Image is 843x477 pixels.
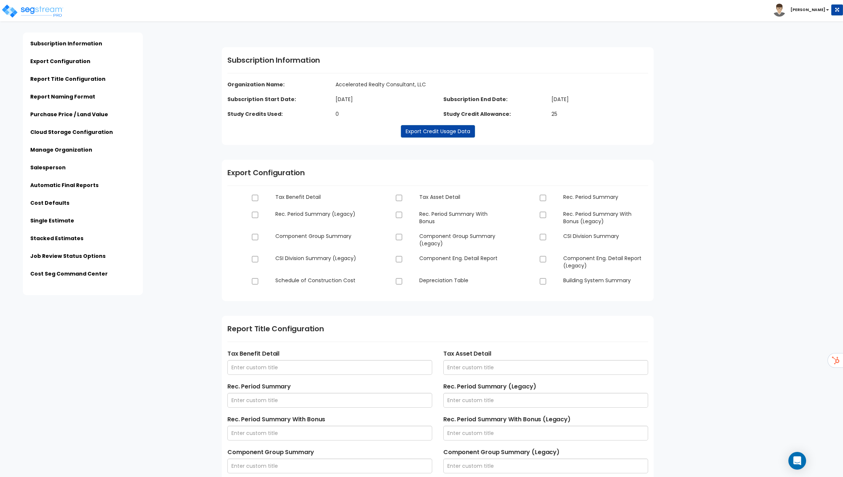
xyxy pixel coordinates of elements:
dd: Component Group Summary (Legacy) [414,232,510,247]
dd: Tax Asset Detail [414,193,510,201]
input: Enter custom title [443,426,648,440]
dd: Rec. Period Summary With Bonus (Legacy) [558,210,654,225]
dd: Component Group Summary [270,232,366,240]
label: Component Group Summary (Legacy) [443,448,648,457]
a: Salesperson [30,164,66,171]
a: Report Naming Format [30,93,95,100]
a: Cloud Storage Configuration [30,128,113,136]
div: Open Intercom Messenger [788,452,806,470]
label: Rec. Period Summary With Bonus (Legacy) [443,415,648,424]
dd: Rec. Period Summary [558,193,654,201]
label: Tax Asset Detail [443,349,648,358]
dd: Building System Summary [558,277,654,284]
dt: Study Credit Allowance: [438,110,546,118]
input: Enter custom title [443,360,648,375]
dd: 0 [330,110,438,118]
dd: Component Eng. Detail Report [414,255,510,262]
h1: Report Title Configuration [227,323,648,334]
dt: Organization Name: [222,81,438,88]
a: Subscription Information [30,40,102,47]
h1: Export Configuration [227,167,648,178]
img: logo_pro_r.png [1,4,64,18]
input: Enter custom title [227,393,432,408]
label: Component Group Summary [227,448,432,457]
h1: Subscription Information [227,55,648,66]
a: Cost Seg Command Center [30,270,108,277]
input: Enter custom title [443,393,648,408]
dt: Study Credits Used: [222,110,330,118]
dd: Rec. Period Summary (Legacy) [270,210,366,218]
label: Rec. Period Summary [227,382,432,391]
label: Rec. Period Summary With Bonus [227,415,432,424]
dd: CSI Division Summary [558,232,654,240]
a: Stacked Estimates [30,235,83,242]
dd: Rec. Period Summary With Bonus [414,210,510,225]
input: Enter custom title [227,459,432,473]
a: Purchase Price / Land Value [30,111,108,118]
a: Automatic Final Reports [30,182,99,189]
a: Cost Defaults [30,199,69,207]
a: Manage Organization [30,146,92,153]
img: avatar.png [773,4,786,17]
dd: 25 [546,110,654,118]
input: Enter custom title [443,459,648,473]
dd: Tax Benefit Detail [270,193,366,201]
a: Export Configuration [30,58,90,65]
dd: CSI Division Summary (Legacy) [270,255,366,262]
input: Enter custom title [227,426,432,440]
b: [PERSON_NAME] [791,7,825,13]
dd: Depreciation Table [414,277,510,284]
dt: Subscription Start Date: [222,96,330,103]
dd: Component Eng. Detail Report (Legacy) [558,255,654,269]
a: Job Review Status Options [30,252,106,260]
label: Rec. Period Summary (Legacy) [443,382,648,391]
dt: Subscription End Date: [438,96,546,103]
dd: Schedule of Construction Cost [270,277,366,284]
dd: [DATE] [546,96,654,103]
a: Export Credit Usage Data [401,125,475,138]
dd: Accelerated Realty Consultant, LLC [330,81,546,88]
input: Enter custom title [227,360,432,375]
label: Tax Benefit Detail [227,349,432,358]
a: Single Estimate [30,217,74,224]
dd: [DATE] [330,96,438,103]
a: Report Title Configuration [30,75,106,83]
